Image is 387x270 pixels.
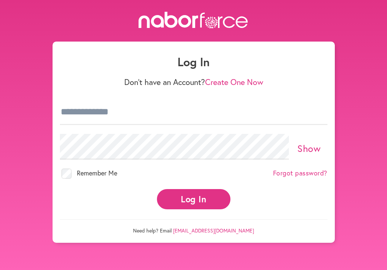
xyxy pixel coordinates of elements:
p: Need help? Email [60,219,327,234]
button: Log In [157,189,230,209]
a: Forgot password? [273,169,327,177]
p: Don't have an Account? [60,77,327,87]
span: Remember Me [77,168,117,177]
a: [EMAIL_ADDRESS][DOMAIN_NAME] [173,227,254,234]
h1: Log In [60,55,327,69]
a: Show [297,142,320,154]
a: Create One Now [205,77,263,87]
